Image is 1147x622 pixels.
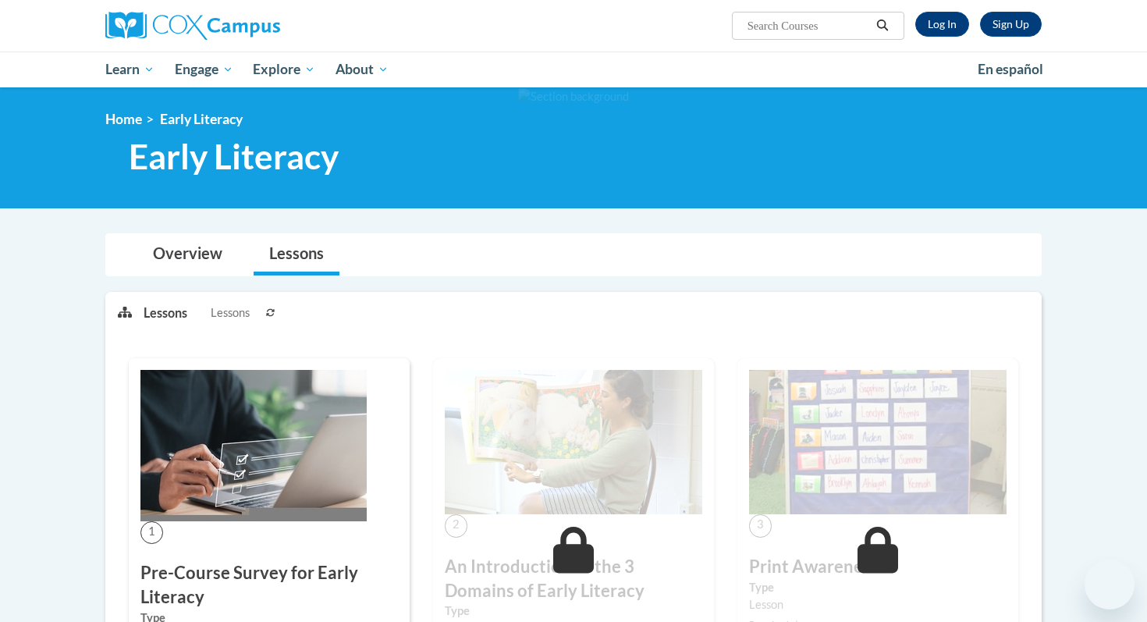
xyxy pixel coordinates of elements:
span: About [336,60,389,79]
img: Cox Campus [105,12,280,40]
a: Engage [165,52,243,87]
img: Course Image [140,370,367,521]
span: 2 [445,514,467,537]
span: Lessons [211,304,250,322]
button: Search [871,16,894,35]
div: Lesson [749,596,1007,613]
a: Explore [243,52,325,87]
label: Type [749,579,1007,596]
h3: An Introduction to the 3 Domains of Early Literacy [445,555,702,603]
iframe: Button to launch messaging window [1085,560,1135,610]
span: Early Literacy [129,136,339,177]
span: Engage [175,60,233,79]
a: Cox Campus [105,12,402,40]
p: Lessons [144,304,187,322]
input: Search Courses [746,16,871,35]
a: Register [980,12,1042,37]
a: Overview [137,234,238,275]
div: Main menu [82,52,1065,87]
img: Course Image [445,370,702,515]
a: Lessons [254,234,339,275]
span: En español [978,61,1043,77]
a: Log In [915,12,969,37]
span: 1 [140,521,163,544]
span: Learn [105,60,154,79]
a: Home [105,111,142,127]
span: 3 [749,514,772,537]
h3: Pre-Course Survey for Early Literacy [140,561,398,610]
span: Early Literacy [160,111,243,127]
span: Explore [253,60,315,79]
a: En español [968,53,1053,86]
a: Learn [95,52,165,87]
a: About [325,52,399,87]
h3: Print Awareness [749,555,1007,579]
img: Course Image [749,370,1007,515]
img: Section background [518,88,629,105]
label: Type [445,602,702,620]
